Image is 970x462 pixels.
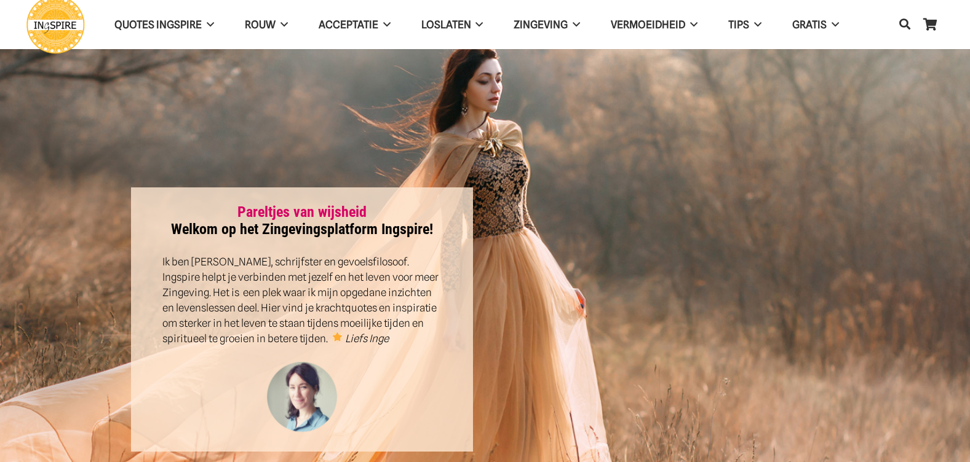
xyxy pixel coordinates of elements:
[514,18,568,31] span: Zingeving
[792,18,827,31] span: GRATIS
[713,9,777,41] a: TIPS
[229,9,303,41] a: ROUW
[114,18,202,31] span: QUOTES INGSPIRE
[777,9,854,41] a: GRATIS
[498,9,595,41] a: Zingeving
[303,9,406,41] a: Acceptatie
[265,362,339,436] img: Inge Geertzen - schrijfster Ingspire.nl, markteer en handmassage therapeut
[237,203,367,221] a: Pareltjes van wijsheid
[171,203,433,238] strong: Welkom op het Zingevingsplatform Ingspire!
[332,332,343,343] img: 🌟
[162,254,442,346] p: Ik ben [PERSON_NAME], schrijfster en gevoelsfilosoof. Ingspire helpt je verbinden met jezelf en h...
[611,18,685,31] span: VERMOEIDHEID
[892,10,917,39] a: Zoeken
[406,9,499,41] a: Loslaten
[595,9,713,41] a: VERMOEIDHEID
[421,18,471,31] span: Loslaten
[728,18,749,31] span: TIPS
[319,18,378,31] span: Acceptatie
[245,18,276,31] span: ROUW
[99,9,229,41] a: QUOTES INGSPIRE
[345,332,389,345] em: Liefs Inge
